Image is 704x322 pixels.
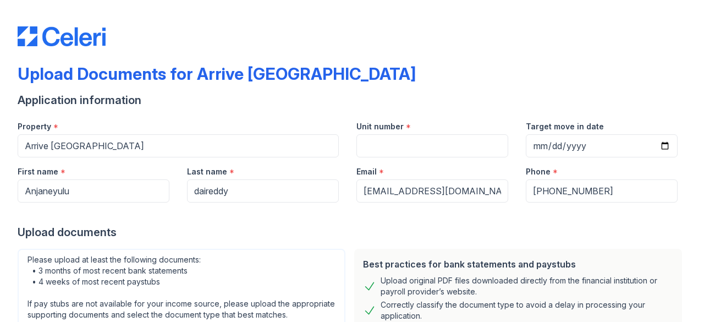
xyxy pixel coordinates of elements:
div: Application information [18,92,686,108]
label: Target move in date [526,121,604,132]
div: Upload documents [18,225,686,240]
div: Correctly classify the document type to avoid a delay in processing your application. [381,299,673,321]
img: CE_Logo_Blue-a8612792a0a2168367f1c8372b55b34899dd931a85d93a1a3d3e32e68fde9ad4.png [18,26,106,46]
div: Upload Documents for Arrive [GEOGRAPHIC_DATA] [18,64,416,84]
div: Best practices for bank statements and paystubs [363,258,673,271]
label: Last name [187,166,227,177]
label: Property [18,121,51,132]
label: Phone [526,166,551,177]
label: First name [18,166,58,177]
div: Upload original PDF files downloaded directly from the financial institution or payroll provider’... [381,275,673,297]
label: Email [356,166,377,177]
label: Unit number [356,121,404,132]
